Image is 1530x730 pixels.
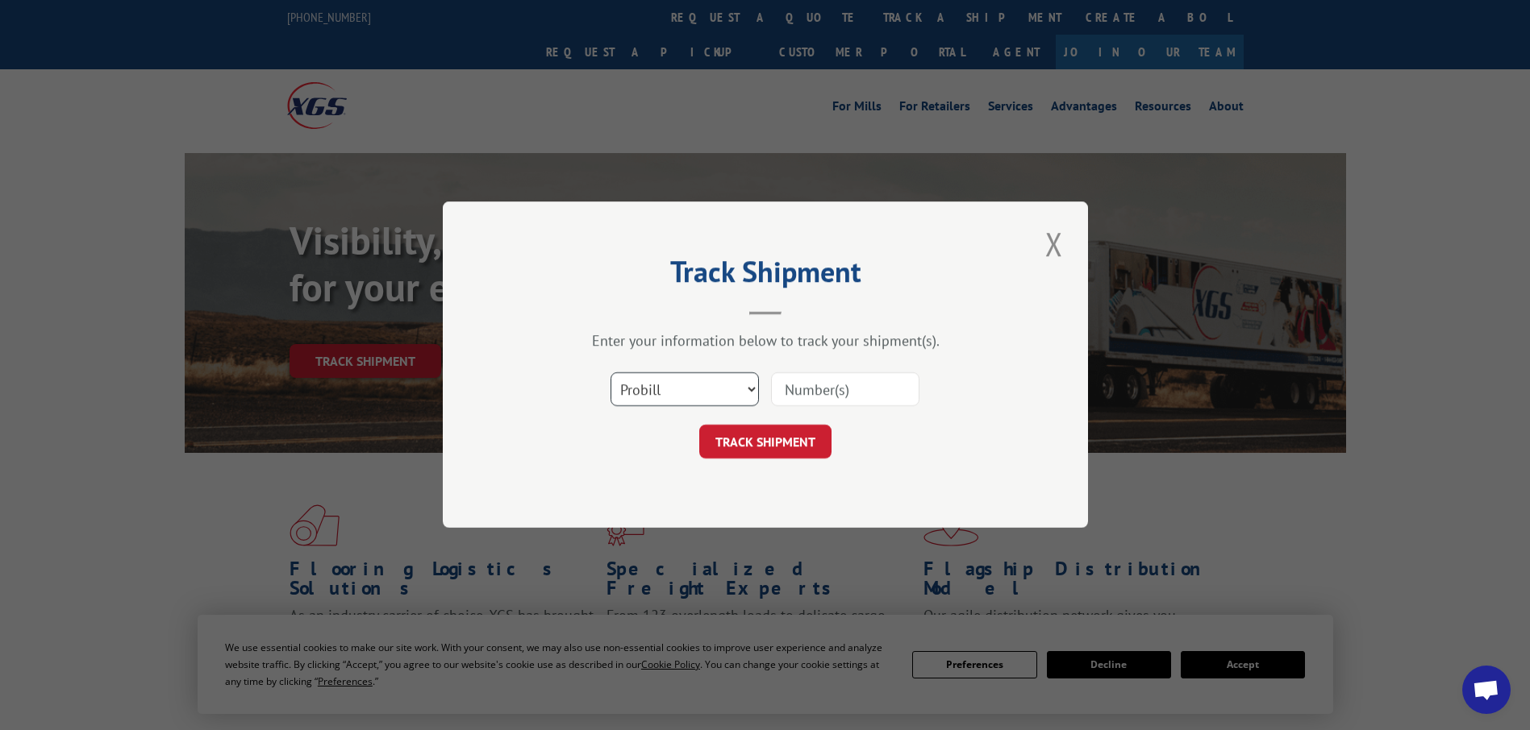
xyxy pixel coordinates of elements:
[1462,666,1511,714] a: Open chat
[523,260,1007,291] h2: Track Shipment
[771,373,919,407] input: Number(s)
[523,332,1007,350] div: Enter your information below to track your shipment(s).
[1040,222,1068,266] button: Close modal
[699,425,832,459] button: TRACK SHIPMENT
